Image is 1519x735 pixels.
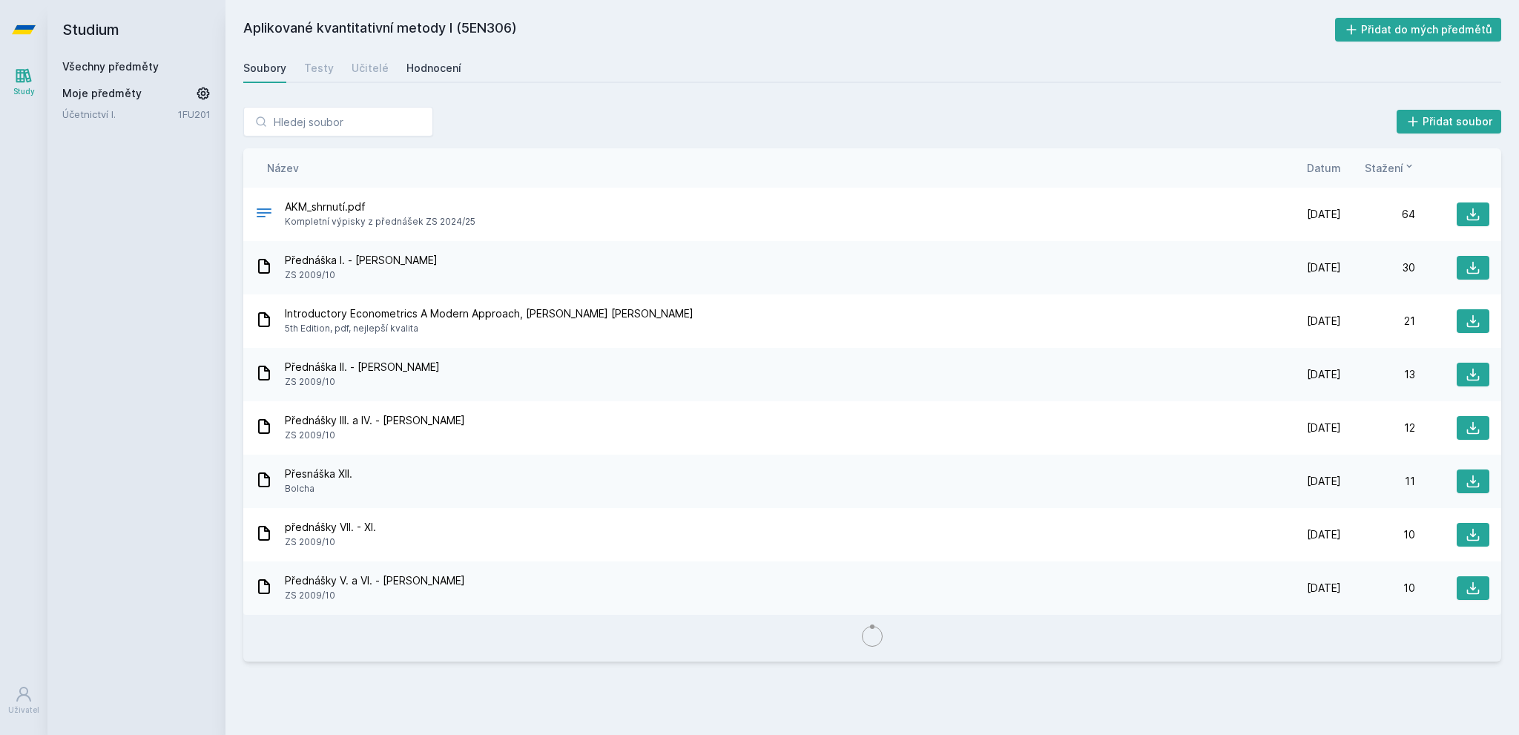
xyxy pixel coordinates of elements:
[285,360,440,375] span: Přednáška II. - [PERSON_NAME]
[243,53,286,83] a: Soubory
[285,481,352,496] span: Bolcha
[13,86,35,97] div: Study
[1341,527,1415,542] div: 10
[1307,314,1341,329] span: [DATE]
[1307,207,1341,222] span: [DATE]
[285,520,376,535] span: přednášky VII. - XI.
[406,61,461,76] div: Hodnocení
[285,588,465,603] span: ZS 2009/10
[285,428,465,443] span: ZS 2009/10
[243,18,1335,42] h2: Aplikované kvantitativní metody I (5EN306)
[352,61,389,76] div: Učitelé
[304,61,334,76] div: Testy
[1341,314,1415,329] div: 21
[1307,581,1341,596] span: [DATE]
[1307,474,1341,489] span: [DATE]
[285,573,465,588] span: Přednášky V. a VI. - [PERSON_NAME]
[285,375,440,389] span: ZS 2009/10
[304,53,334,83] a: Testy
[352,53,389,83] a: Učitelé
[285,535,376,550] span: ZS 2009/10
[1307,160,1341,176] button: Datum
[1341,367,1415,382] div: 13
[1365,160,1403,176] span: Stažení
[267,160,299,176] button: Název
[285,467,352,481] span: Přesnáška XII.
[1307,260,1341,275] span: [DATE]
[62,86,142,101] span: Moje předměty
[285,253,438,268] span: Přednáška I. - [PERSON_NAME]
[285,321,693,336] span: 5th Edition, pdf, nejlepší kvalita
[285,306,693,321] span: Introductory Econometrics A Modern Approach, [PERSON_NAME] [PERSON_NAME]
[178,108,211,120] a: 1FU201
[285,200,475,214] span: AKM_shrnutí.pdf
[1365,160,1415,176] button: Stažení
[8,705,39,716] div: Uživatel
[1307,527,1341,542] span: [DATE]
[243,61,286,76] div: Soubory
[1397,110,1502,134] button: Přidat soubor
[285,268,438,283] span: ZS 2009/10
[3,678,45,723] a: Uživatel
[255,204,273,225] div: PDF
[406,53,461,83] a: Hodnocení
[1341,581,1415,596] div: 10
[1341,207,1415,222] div: 64
[62,60,159,73] a: Všechny předměty
[285,214,475,229] span: Kompletní výpisky z přednášek ZS 2024/25
[3,59,45,105] a: Study
[1341,260,1415,275] div: 30
[1307,421,1341,435] span: [DATE]
[1307,367,1341,382] span: [DATE]
[62,107,178,122] a: Účetnictví I.
[1341,474,1415,489] div: 11
[285,413,465,428] span: Přednášky III. a IV. - [PERSON_NAME]
[243,107,433,136] input: Hledej soubor
[1341,421,1415,435] div: 12
[1335,18,1502,42] button: Přidat do mých předmětů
